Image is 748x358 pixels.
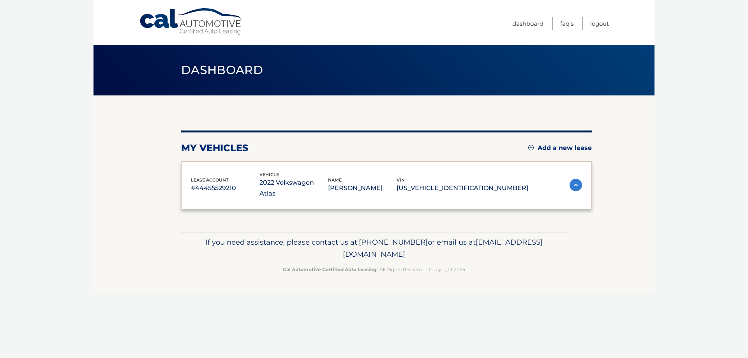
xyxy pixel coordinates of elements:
[397,177,405,183] span: vin
[191,183,259,194] p: #44455529210
[528,145,534,150] img: add.svg
[186,265,562,273] p: - All Rights Reserved - Copyright 2025
[359,238,428,247] span: [PHONE_NUMBER]
[570,179,582,191] img: accordion-active.svg
[259,177,328,199] p: 2022 Volkswagen Atlas
[181,142,249,154] h2: my vehicles
[283,266,376,272] strong: Cal Automotive Certified Auto Leasing
[528,144,592,152] a: Add a new lease
[139,8,244,35] a: Cal Automotive
[328,177,342,183] span: name
[181,63,263,77] span: Dashboard
[186,236,562,261] p: If you need assistance, please contact us at: or email us at
[560,17,573,30] a: FAQ's
[191,177,229,183] span: lease account
[590,17,609,30] a: Logout
[328,183,397,194] p: [PERSON_NAME]
[397,183,528,194] p: [US_VEHICLE_IDENTIFICATION_NUMBER]
[259,172,279,177] span: vehicle
[512,17,543,30] a: Dashboard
